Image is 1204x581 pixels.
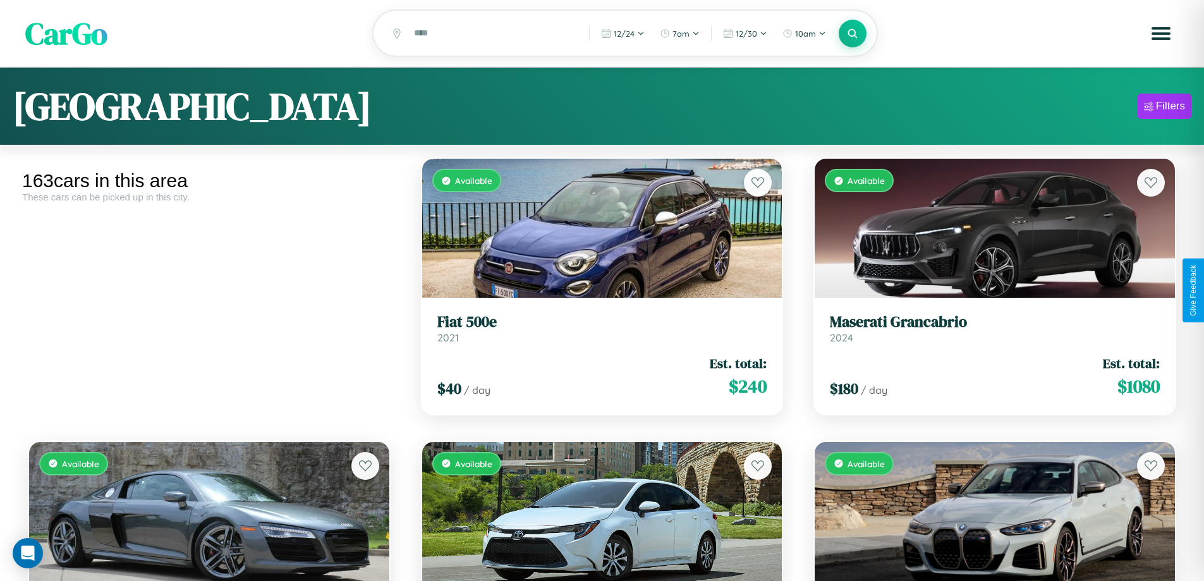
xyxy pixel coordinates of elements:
span: Available [848,458,885,469]
span: 12 / 30 [736,28,757,39]
span: $ 180 [830,378,858,399]
button: Open menu [1143,16,1179,51]
span: 10am [795,28,816,39]
span: Available [848,175,885,186]
span: / day [861,384,887,396]
h1: [GEOGRAPHIC_DATA] [13,80,372,132]
span: 2024 [830,331,853,344]
div: Open Intercom Messenger [13,538,43,568]
span: CarGo [25,13,107,54]
div: These cars can be picked up in this city. [22,192,396,202]
span: 2021 [437,331,459,344]
button: 12/24 [595,23,651,44]
span: Available [62,458,99,469]
h3: Fiat 500e [437,313,767,331]
button: 7am [654,23,706,44]
button: 12/30 [717,23,774,44]
h3: Maserati Grancabrio [830,313,1160,331]
div: 163 cars in this area [22,170,396,192]
span: / day [464,384,490,396]
button: 10am [776,23,832,44]
span: Est. total: [710,354,767,372]
span: 12 / 24 [614,28,635,39]
a: Fiat 500e2021 [437,313,767,344]
span: Available [455,175,492,186]
span: $ 1080 [1117,374,1160,399]
span: $ 240 [729,374,767,399]
div: Give Feedback [1189,265,1198,316]
span: $ 40 [437,378,461,399]
span: Est. total: [1103,354,1160,372]
span: Available [455,458,492,469]
div: Filters [1156,100,1185,113]
button: Filters [1138,94,1191,119]
span: 7am [672,28,690,39]
a: Maserati Grancabrio2024 [830,313,1160,344]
